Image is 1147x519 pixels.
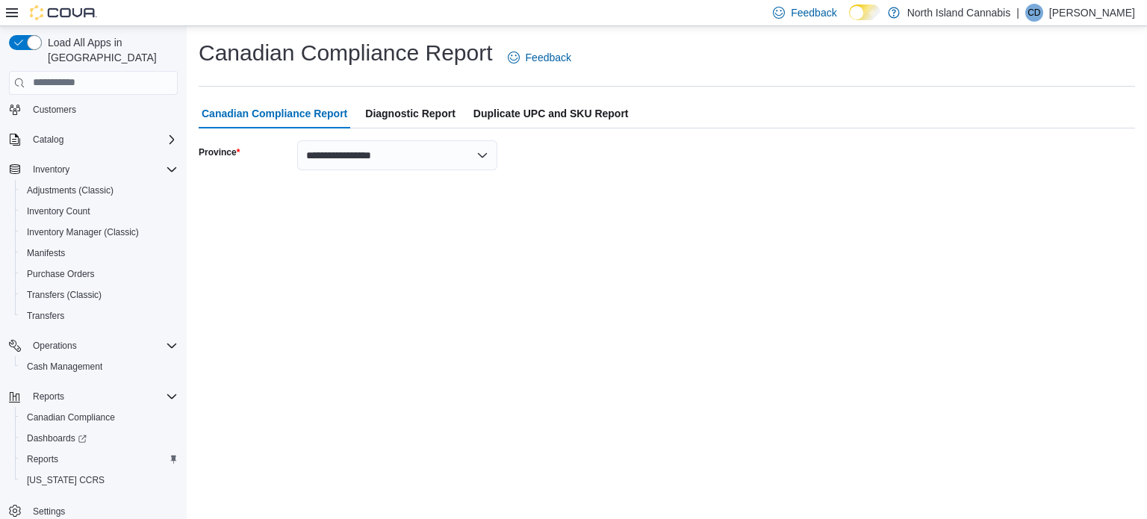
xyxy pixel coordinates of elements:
button: Transfers (Classic) [15,285,184,305]
span: Adjustments (Classic) [27,184,114,196]
a: Reports [21,450,64,468]
img: Cova [30,5,97,20]
span: Operations [33,340,77,352]
button: Reports [15,449,184,470]
button: Customers [3,99,184,120]
span: Manifests [27,247,65,259]
span: Settings [33,506,65,518]
button: Purchase Orders [15,264,184,285]
span: Transfers (Classic) [27,289,102,301]
span: Canadian Compliance [21,408,178,426]
label: Province [199,146,240,158]
span: Canadian Compliance Report [202,99,347,128]
a: Cash Management [21,358,108,376]
p: North Island Cannabis [907,4,1011,22]
span: [US_STATE] CCRS [27,474,105,486]
span: Inventory Count [21,202,178,220]
span: Dashboards [27,432,87,444]
button: Adjustments (Classic) [15,180,184,201]
button: Operations [3,335,184,356]
button: [US_STATE] CCRS [15,470,184,491]
a: Adjustments (Classic) [21,181,119,199]
span: Washington CCRS [21,471,178,489]
a: Dashboards [15,428,184,449]
span: Dashboards [21,429,178,447]
button: Inventory [3,159,184,180]
a: Inventory Manager (Classic) [21,223,145,241]
span: Transfers (Classic) [21,286,178,304]
span: Customers [33,104,76,116]
span: Cash Management [27,361,102,373]
span: Dark Mode [849,20,850,21]
span: Diagnostic Report [365,99,456,128]
a: Inventory Count [21,202,96,220]
span: Catalog [27,131,178,149]
span: Purchase Orders [27,268,95,280]
button: Transfers [15,305,184,326]
button: Inventory Count [15,201,184,222]
span: Canadian Compliance [27,411,115,423]
a: Customers [27,101,82,119]
span: Cash Management [21,358,178,376]
span: Transfers [21,307,178,325]
a: Transfers [21,307,70,325]
span: Transfers [27,310,64,322]
a: [US_STATE] CCRS [21,471,111,489]
span: Inventory [33,164,69,175]
span: Inventory Manager (Classic) [21,223,178,241]
div: Carol Dirom [1025,4,1043,22]
span: Purchase Orders [21,265,178,283]
button: Reports [27,388,70,405]
span: Feedback [526,50,571,65]
input: Dark Mode [849,4,880,20]
span: Inventory [27,161,178,178]
button: Canadian Compliance [15,407,184,428]
span: Duplicate UPC and SKU Report [473,99,629,128]
a: Canadian Compliance [21,408,121,426]
a: Manifests [21,244,71,262]
button: Cash Management [15,356,184,377]
a: Transfers (Classic) [21,286,108,304]
button: Catalog [27,131,69,149]
span: Reports [33,391,64,403]
a: Dashboards [21,429,93,447]
span: Catalog [33,134,63,146]
span: Manifests [21,244,178,262]
span: Operations [27,337,178,355]
h1: Canadian Compliance Report [199,38,493,68]
span: Load All Apps in [GEOGRAPHIC_DATA] [42,35,178,65]
p: | [1016,4,1019,22]
button: Operations [27,337,83,355]
span: CD [1028,4,1040,22]
span: Reports [27,388,178,405]
p: [PERSON_NAME] [1049,4,1135,22]
button: Manifests [15,243,184,264]
span: Customers [27,100,178,119]
span: Reports [27,453,58,465]
span: Inventory Manager (Classic) [27,226,139,238]
span: Feedback [791,5,836,20]
span: Inventory Count [27,205,90,217]
button: Reports [3,386,184,407]
span: Reports [21,450,178,468]
a: Feedback [502,43,577,72]
button: Inventory [27,161,75,178]
span: Adjustments (Classic) [21,181,178,199]
button: Catalog [3,129,184,150]
button: Inventory Manager (Classic) [15,222,184,243]
a: Purchase Orders [21,265,101,283]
